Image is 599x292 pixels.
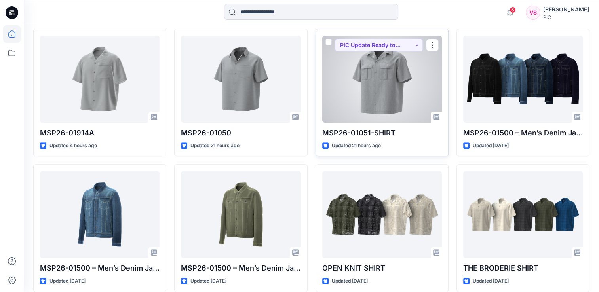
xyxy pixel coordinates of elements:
p: Updated 21 hours ago [332,142,381,150]
span: 8 [510,7,516,13]
p: MSP26-01500 – Men’s Denim Jacket_op 2 [181,263,300,274]
div: VS [526,6,540,20]
p: MSP26-01914A [40,127,160,138]
p: Updated [DATE] [49,277,86,285]
a: MSP26-01051-SHIRT [322,36,442,123]
a: MSP26-01500 – Men’s Denim Jacket_op 2 [181,171,300,258]
p: MSP26-01500 – Men’s Denim Jacket_op 1 [40,263,160,274]
p: Updated 4 hours ago [49,142,97,150]
p: MSP26-01500 – Men’s Denim Jacket_op 1_COLORWAY [463,127,583,138]
div: PIC [543,14,589,20]
p: MSP26-01050 [181,127,300,138]
a: MSP26-01914A [40,36,160,123]
a: MSP26-01050 [181,36,300,123]
p: Updated 21 hours ago [190,142,240,150]
p: Updated [DATE] [190,277,226,285]
p: MSP26-01051-SHIRT [322,127,442,138]
p: Updated [DATE] [473,277,509,285]
a: THE BRODERIE SHIRT [463,171,583,258]
a: OPEN KNIT SHIRT [322,171,442,258]
p: Updated [DATE] [332,277,368,285]
p: OPEN KNIT SHIRT [322,263,442,274]
a: MSP26-01500 – Men’s Denim Jacket_op 1_COLORWAY [463,36,583,123]
p: Updated [DATE] [473,142,509,150]
a: MSP26-01500 – Men’s Denim Jacket_op 1 [40,171,160,258]
div: [PERSON_NAME] [543,5,589,14]
p: THE BRODERIE SHIRT [463,263,583,274]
